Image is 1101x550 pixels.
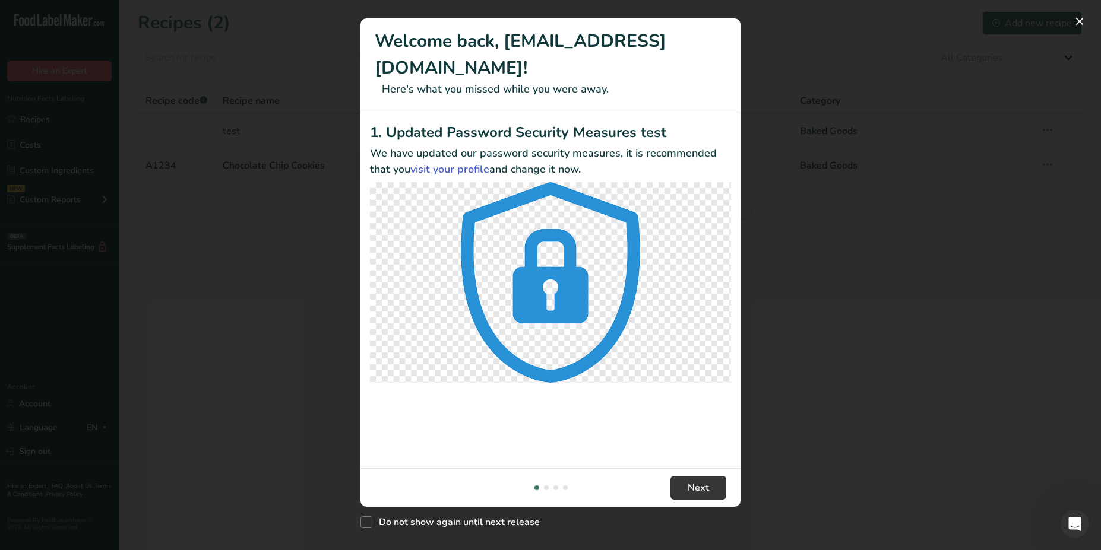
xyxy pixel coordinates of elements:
span: Do not show again until next release [372,516,540,528]
p: We have updated our password security measures, it is recommended that you and change it now. [370,145,731,177]
iframe: Intercom live chat [1061,510,1089,538]
button: Next [670,476,726,500]
a: visit your profile [410,162,489,176]
img: Updated Password Security Measures test [370,182,731,383]
h2: 1. Updated Password Security Measures test [370,122,731,143]
h1: Welcome back, [EMAIL_ADDRESS][DOMAIN_NAME]! [375,28,726,81]
p: Here's what you missed while you were away. [375,81,726,97]
span: Next [688,481,709,495]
